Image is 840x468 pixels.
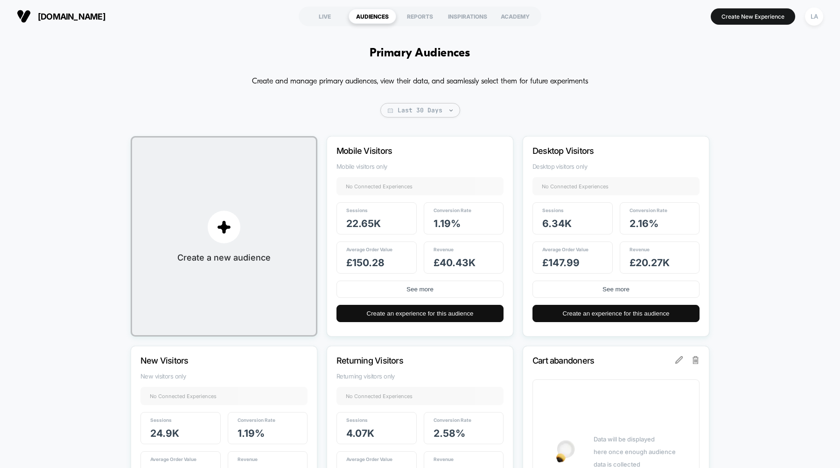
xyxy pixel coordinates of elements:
span: Conversion Rate [434,417,471,423]
div: AUDIENCES [349,9,396,24]
span: 2.58 % [434,427,465,439]
button: Create an experience for this audience [336,305,504,322]
span: [DOMAIN_NAME] [38,12,105,21]
p: Returning Visitors [336,356,478,365]
span: New visitors only [140,372,308,380]
span: Revenue [238,456,258,462]
img: calendar [388,108,393,113]
span: Returning visitors only [336,372,504,380]
span: 4.07k [346,427,374,439]
button: plusCreate a new audience [131,136,317,337]
button: Create New Experience [711,8,795,25]
span: Revenue [630,247,650,252]
span: Revenue [434,247,454,252]
img: Visually logo [17,9,31,23]
span: 2.16 % [630,218,658,229]
img: delete [693,356,699,364]
h1: Primary Audiences [370,47,470,60]
p: Mobile Visitors [336,146,478,156]
span: Revenue [434,456,454,462]
span: Conversion Rate [238,417,275,423]
span: £ 40.43k [434,257,476,268]
span: Conversion Rate [630,207,667,213]
span: 1.19 % [238,427,265,439]
button: See more [336,281,504,298]
span: 6.34k [542,218,572,229]
span: Average Order Value [346,247,392,252]
div: INSPIRATIONS [444,9,491,24]
span: 1.19 % [434,218,461,229]
button: LA [802,7,826,26]
button: Create an experience for this audience [532,305,700,322]
p: New Visitors [140,356,282,365]
span: Last 30 Days [380,103,460,117]
span: Desktop visitors only [532,163,700,170]
span: Mobile visitors only [336,163,504,170]
span: Average Order Value [346,456,392,462]
span: Sessions [346,207,368,213]
span: Sessions [542,207,564,213]
div: REPORTS [396,9,444,24]
span: Average Order Value [150,456,196,462]
p: Create and manage primary audiences, view their data, and seamlessly select them for future exper... [252,74,588,89]
img: bulb [556,440,575,462]
div: ACADEMY [491,9,539,24]
button: [DOMAIN_NAME] [14,9,108,24]
span: Conversion Rate [434,207,471,213]
p: Cart abandoners [532,356,674,365]
img: end [449,110,453,111]
span: Sessions [346,417,368,423]
span: £ 150.28 [346,257,385,268]
span: £ 20.27k [630,257,670,268]
img: plus [217,220,231,234]
span: Sessions [150,417,172,423]
span: 22.65k [346,218,381,229]
span: 24.9k [150,427,179,439]
img: edit [675,356,683,364]
div: LA [805,7,823,26]
button: See more [532,281,700,298]
div: LIVE [301,9,349,24]
p: Desktop Visitors [532,146,674,156]
span: Average Order Value [542,247,588,252]
span: £ 147.99 [542,257,580,268]
span: Create a new audience [177,253,271,262]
